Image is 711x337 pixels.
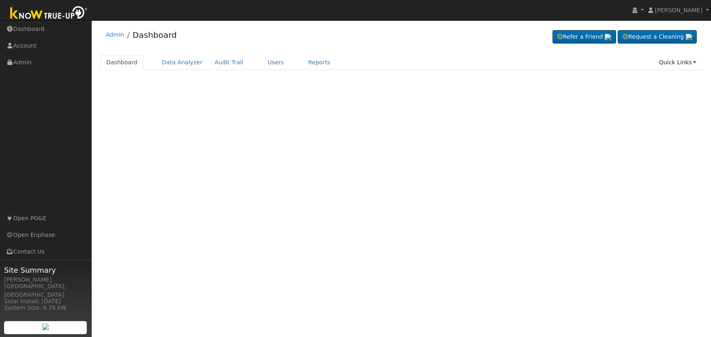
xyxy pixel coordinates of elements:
[42,324,49,330] img: retrieve
[4,304,87,312] div: System Size: 4.76 kW
[156,55,209,70] a: Data Analyzer
[6,4,92,23] img: Know True-Up
[4,265,87,276] span: Site Summary
[605,34,611,40] img: retrieve
[100,55,144,70] a: Dashboard
[686,34,692,40] img: retrieve
[618,30,697,44] a: Request a Cleaning
[4,282,87,299] div: [GEOGRAPHIC_DATA], [GEOGRAPHIC_DATA]
[209,55,249,70] a: Audit Trail
[4,276,87,284] div: [PERSON_NAME]
[302,55,337,70] a: Reports
[106,31,124,38] a: Admin
[655,7,702,13] span: [PERSON_NAME]
[132,30,177,40] a: Dashboard
[553,30,616,44] a: Refer a Friend
[653,55,702,70] a: Quick Links
[4,297,87,306] div: Solar Install: [DATE]
[262,55,290,70] a: Users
